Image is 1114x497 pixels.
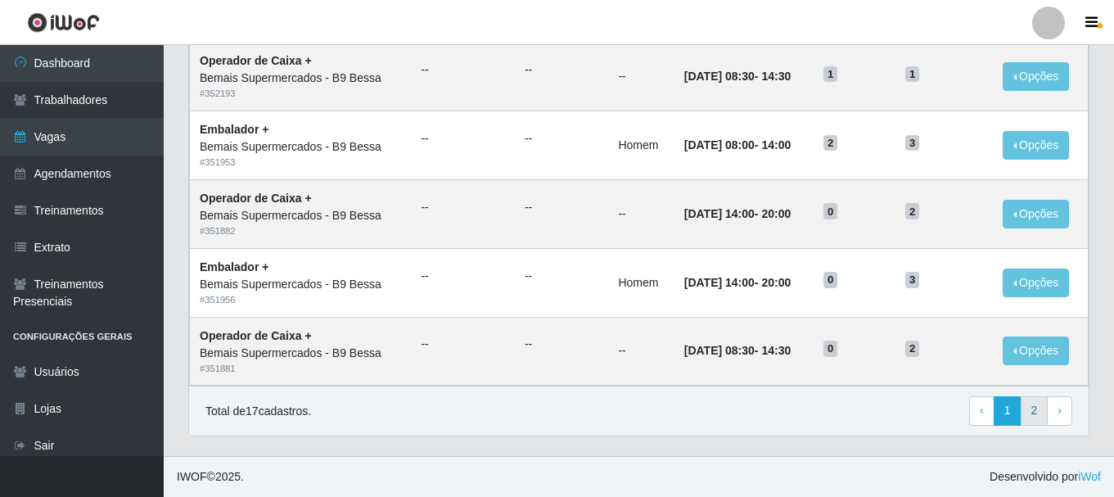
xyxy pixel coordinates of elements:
[1003,269,1070,297] button: Opções
[608,179,674,248] td: --
[1003,62,1070,91] button: Opções
[761,276,791,289] time: 20:00
[27,12,100,33] img: CoreUI Logo
[525,61,599,79] ul: --
[684,276,791,289] strong: -
[1047,396,1072,426] a: Next
[684,344,791,357] strong: -
[684,138,755,151] time: [DATE] 08:00
[684,207,755,220] time: [DATE] 14:00
[200,54,312,67] strong: Operador de Caixa +
[684,70,755,83] time: [DATE] 08:30
[1003,131,1070,160] button: Opções
[969,396,1072,426] nav: pagination
[980,404,984,417] span: ‹
[823,341,838,357] span: 0
[200,224,401,238] div: # 351882
[684,207,791,220] strong: -
[684,276,755,289] time: [DATE] 14:00
[608,111,674,180] td: Homem
[421,336,505,353] ul: --
[200,362,401,376] div: # 351881
[200,70,401,87] div: Bemais Supermercados - B9 Bessa
[177,468,244,486] span: © 2025 .
[1058,404,1062,417] span: ›
[823,272,838,288] span: 0
[200,192,312,205] strong: Operador de Caixa +
[421,199,505,216] ul: --
[200,260,268,273] strong: Embalador +
[421,130,505,147] ul: --
[761,207,791,220] time: 20:00
[525,199,599,216] ul: --
[684,70,791,83] strong: -
[608,317,674,386] td: --
[1003,337,1070,365] button: Opções
[905,341,920,357] span: 2
[684,138,791,151] strong: -
[177,470,207,483] span: IWOF
[684,344,755,357] time: [DATE] 08:30
[200,329,312,342] strong: Operador de Caixa +
[200,123,268,136] strong: Embalador +
[608,43,674,111] td: --
[200,156,401,169] div: # 351953
[761,70,791,83] time: 14:30
[823,135,838,151] span: 2
[1003,200,1070,228] button: Opções
[1078,470,1101,483] a: iWof
[823,66,838,83] span: 1
[200,207,401,224] div: Bemais Supermercados - B9 Bessa
[525,336,599,353] ul: --
[823,203,838,219] span: 0
[905,66,920,83] span: 1
[905,135,920,151] span: 3
[761,138,791,151] time: 14:00
[761,344,791,357] time: 14:30
[969,396,994,426] a: Previous
[905,272,920,288] span: 3
[200,276,401,293] div: Bemais Supermercados - B9 Bessa
[994,396,1022,426] a: 1
[525,130,599,147] ul: --
[421,268,505,285] ul: --
[608,248,674,317] td: Homem
[200,87,401,101] div: # 352193
[200,138,401,156] div: Bemais Supermercados - B9 Bessa
[905,203,920,219] span: 2
[1021,396,1049,426] a: 2
[200,345,401,362] div: Bemais Supermercados - B9 Bessa
[205,403,311,420] p: Total de 17 cadastros.
[525,268,599,285] ul: --
[200,293,401,307] div: # 351956
[421,61,505,79] ul: --
[990,468,1101,486] span: Desenvolvido por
